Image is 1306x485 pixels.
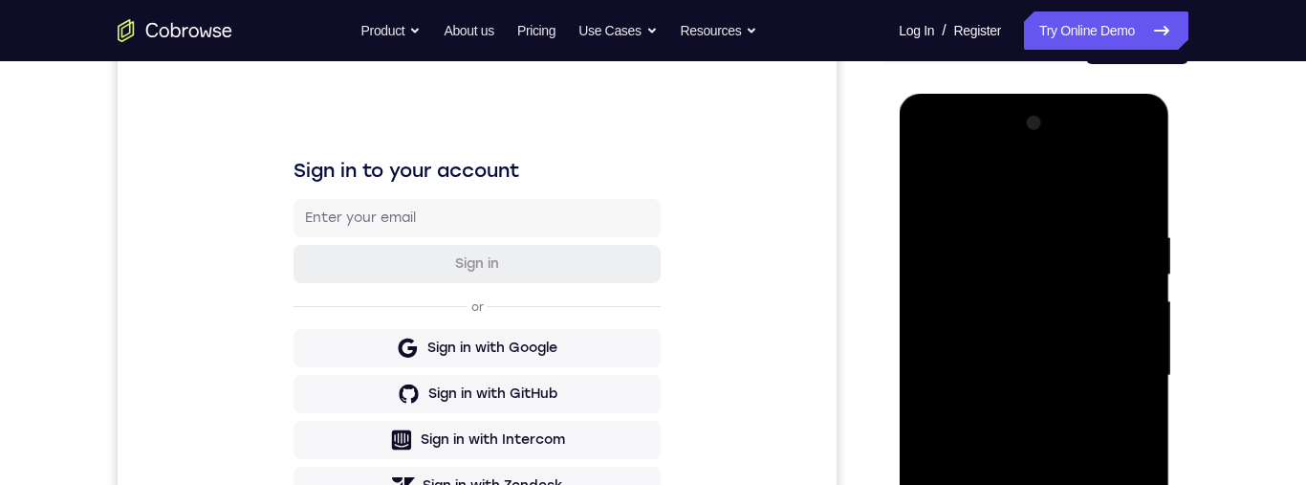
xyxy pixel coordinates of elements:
input: Enter your email [187,183,532,202]
div: Sign in with Google [310,313,440,332]
h1: Sign in to your account [176,131,543,158]
a: Pricing [517,11,555,50]
a: Register [954,11,1001,50]
button: Resources [681,11,758,50]
a: About us [444,11,493,50]
a: Go to the home page [118,19,232,42]
span: / [942,19,946,42]
div: Sign in with Zendesk [305,451,446,470]
button: Product [361,11,422,50]
button: Sign in with Intercom [176,395,543,433]
button: Sign in with GitHub [176,349,543,387]
p: or [350,274,370,289]
a: Log In [899,11,934,50]
a: Try Online Demo [1024,11,1188,50]
div: Sign in with Intercom [303,405,447,424]
button: Sign in with Google [176,303,543,342]
button: Use Cases [578,11,657,50]
div: Sign in with GitHub [311,359,440,378]
button: Sign in with Zendesk [176,441,543,479]
button: Sign in [176,219,543,257]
